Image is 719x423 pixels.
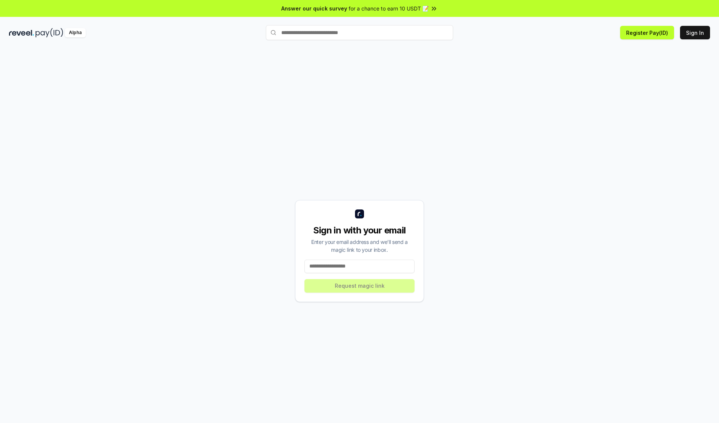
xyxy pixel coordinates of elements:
span: Answer our quick survey [281,4,347,12]
img: reveel_dark [9,28,34,37]
div: Alpha [65,28,86,37]
div: Sign in with your email [304,224,415,236]
button: Sign In [680,26,710,39]
button: Register Pay(ID) [620,26,674,39]
div: Enter your email address and we’ll send a magic link to your inbox. [304,238,415,254]
span: for a chance to earn 10 USDT 📝 [349,4,429,12]
img: logo_small [355,209,364,218]
img: pay_id [36,28,63,37]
